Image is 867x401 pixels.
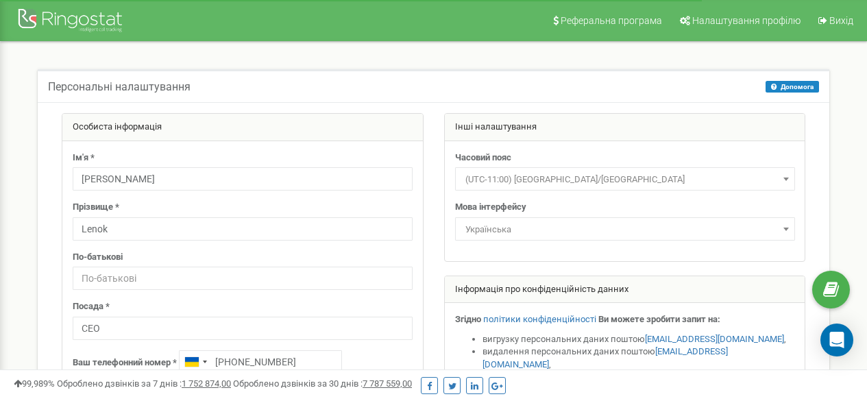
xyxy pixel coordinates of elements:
a: політики конфіденційності [483,314,596,324]
div: Інформація про конфіденційність данних [445,276,805,304]
span: (UTC-11:00) Pacific/Midway [460,170,790,189]
span: (UTC-11:00) Pacific/Midway [455,167,795,191]
strong: Згідно [455,314,481,324]
input: По-батькові [73,267,413,290]
div: Інші налаштування [445,114,805,141]
div: Особиста інформація [62,114,423,141]
span: Вихід [829,15,853,26]
label: По-батькові [73,251,123,264]
input: Посада [73,317,413,340]
label: Ім'я * [73,151,95,165]
strong: Ви можете зробити запит на: [598,314,720,324]
label: Посада * [73,300,110,313]
u: 7 787 559,00 [363,378,412,389]
label: Мова інтерфейсу [455,201,526,214]
label: Часовий пояс [455,151,511,165]
label: Прізвище * [73,201,119,214]
span: Українська [455,217,795,241]
div: Open Intercom Messenger [820,324,853,356]
h5: Персональні налаштування [48,81,191,93]
span: Оброблено дзвінків за 7 днів : [57,378,231,389]
u: 1 752 874,00 [182,378,231,389]
div: Telephone country code [180,351,211,373]
input: +1-800-555-55-55 [179,350,342,374]
span: Реферальна програма [561,15,662,26]
li: видалення персональних даних поштою , [483,345,795,371]
li: вигрузку персональних даних поштою , [483,333,795,346]
a: [EMAIL_ADDRESS][DOMAIN_NAME] [645,334,784,344]
span: Налаштування профілю [692,15,801,26]
span: Оброблено дзвінків за 30 днів : [233,378,412,389]
span: Українська [460,220,790,239]
button: Допомога [766,81,819,93]
input: Ім'я [73,167,413,191]
span: 99,989% [14,378,55,389]
label: Ваш телефонний номер * [73,356,177,369]
input: Прізвище [73,217,413,241]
